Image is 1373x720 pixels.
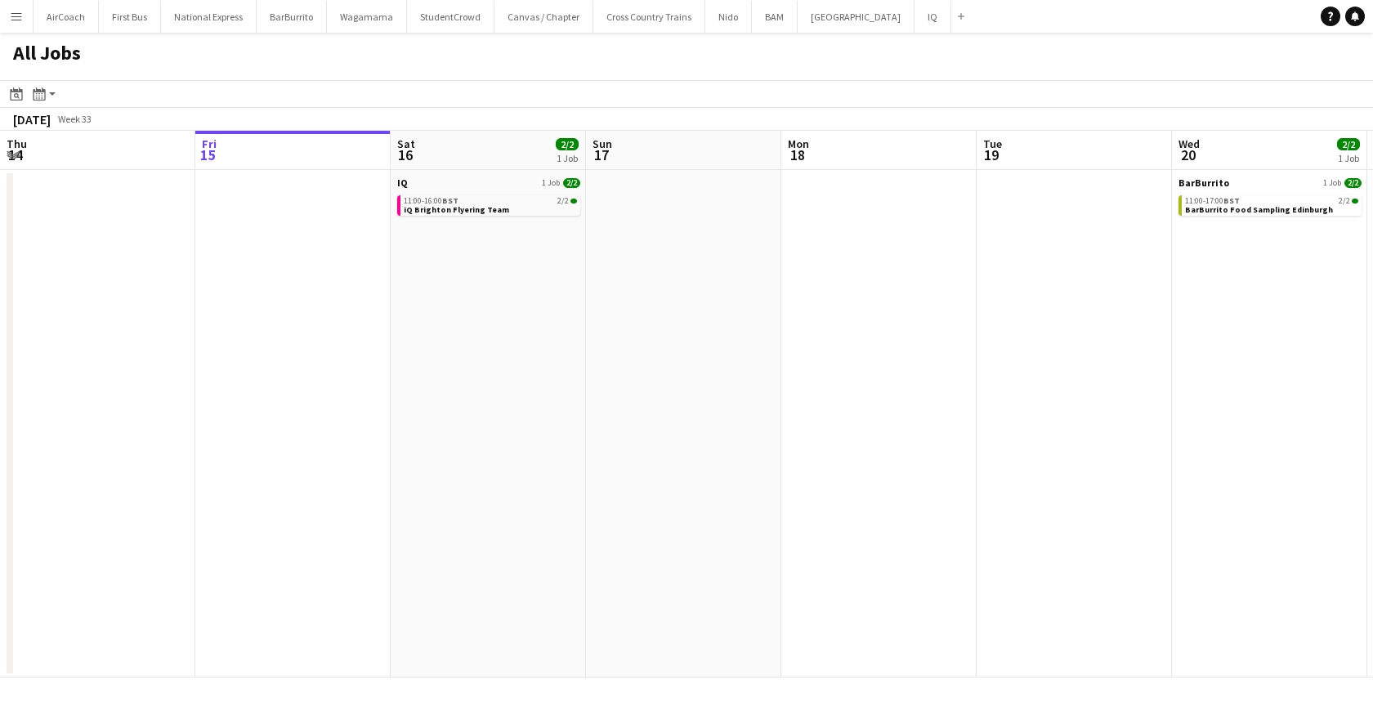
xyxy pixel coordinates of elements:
span: BarBurrito Food Sampling Edinburgh [1185,204,1333,215]
a: IQ1 Job2/2 [397,177,580,189]
span: BST [442,195,458,206]
span: Sat [397,136,415,151]
span: 2/2 [1339,197,1350,205]
span: 20 [1176,145,1200,164]
div: 1 Job [1338,152,1359,164]
span: 16 [395,145,415,164]
a: 11:00-16:00BST2/2iQ Brighton Flyering Team [404,195,577,214]
span: 2/2 [563,178,580,188]
span: 2/2 [1337,138,1360,150]
span: 2/2 [570,199,577,203]
div: 1 Job [557,152,578,164]
span: BarBurrito [1178,177,1229,189]
span: Fri [202,136,217,151]
div: IQ1 Job2/211:00-16:00BST2/2iQ Brighton Flyering Team [397,177,580,219]
span: IQ [397,177,408,189]
span: 2/2 [1344,178,1362,188]
button: BarBurrito [257,1,327,33]
span: iQ Brighton Flyering Team [404,204,509,215]
div: [DATE] [13,111,51,127]
div: BarBurrito1 Job2/211:00-17:00BST2/2BarBurrito Food Sampling Edinburgh [1178,177,1362,219]
span: Week 33 [54,113,95,125]
button: Nido [705,1,752,33]
span: Wed [1178,136,1200,151]
span: 2/2 [556,138,579,150]
span: 1 Job [542,178,560,188]
button: First Bus [99,1,161,33]
span: Mon [788,136,809,151]
button: BAM [752,1,798,33]
button: National Express [161,1,257,33]
span: Sun [593,136,612,151]
span: 19 [981,145,1002,164]
span: 18 [785,145,809,164]
span: BST [1223,195,1240,206]
button: Cross Country Trains [593,1,705,33]
span: 1 Job [1323,178,1341,188]
span: 11:00-17:00 [1185,197,1240,205]
span: 14 [4,145,27,164]
button: Canvas / Chapter [494,1,593,33]
span: 17 [590,145,612,164]
button: IQ [915,1,951,33]
span: 2/2 [1352,199,1358,203]
button: Wagamama [327,1,407,33]
span: 2/2 [557,197,569,205]
button: StudentCrowd [407,1,494,33]
a: BarBurrito1 Job2/2 [1178,177,1362,189]
span: Tue [983,136,1002,151]
button: [GEOGRAPHIC_DATA] [798,1,915,33]
button: AirCoach [34,1,99,33]
span: 15 [199,145,217,164]
span: 11:00-16:00 [404,197,458,205]
a: 11:00-17:00BST2/2BarBurrito Food Sampling Edinburgh [1185,195,1358,214]
span: Thu [7,136,27,151]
